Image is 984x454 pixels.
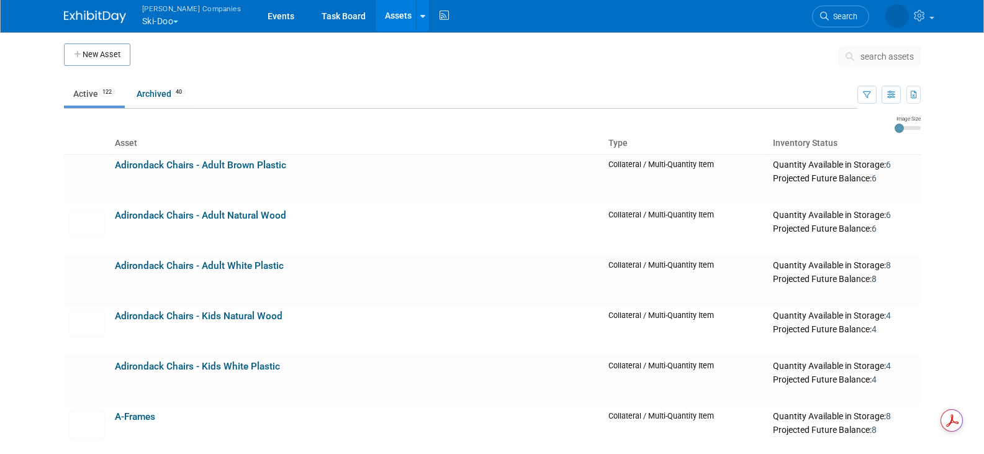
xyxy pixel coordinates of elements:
[110,133,603,154] th: Asset
[886,210,891,220] span: 6
[773,372,915,386] div: Projected Future Balance:
[603,205,769,255] td: Collateral / Multi-Quantity Item
[115,260,284,271] a: Adirondack Chairs - Adult White Plastic
[115,361,280,372] a: Adirondack Chairs - Kids White Plastic
[872,425,877,435] span: 8
[872,324,877,334] span: 4
[142,2,241,15] span: [PERSON_NAME] Companies
[872,224,877,234] span: 6
[603,133,769,154] th: Type
[872,274,877,284] span: 8
[115,210,286,221] a: Adirondack Chairs - Adult Natural Wood
[773,311,915,322] div: Quantity Available in Storage:
[860,52,914,61] span: search assets
[64,43,130,66] button: New Asset
[872,173,877,183] span: 6
[886,411,891,421] span: 8
[872,375,877,384] span: 4
[885,4,909,28] img: Stephanie Johnson
[603,356,769,406] td: Collateral / Multi-Quantity Item
[603,306,769,356] td: Collateral / Multi-Quantity Item
[115,311,282,322] a: Adirondack Chairs - Kids Natural Wood
[886,311,891,320] span: 4
[603,154,769,205] td: Collateral / Multi-Quantity Item
[773,271,915,285] div: Projected Future Balance:
[64,82,125,106] a: Active122
[773,260,915,271] div: Quantity Available in Storage:
[773,411,915,422] div: Quantity Available in Storage:
[773,221,915,235] div: Projected Future Balance:
[773,210,915,221] div: Quantity Available in Storage:
[886,260,891,270] span: 8
[886,160,891,170] span: 6
[773,422,915,436] div: Projected Future Balance:
[115,160,286,171] a: Adirondack Chairs - Adult Brown Plastic
[127,82,195,106] a: Archived40
[115,411,155,422] a: A-Frames
[603,255,769,306] td: Collateral / Multi-Quantity Item
[886,361,891,371] span: 4
[773,171,915,184] div: Projected Future Balance:
[839,47,921,66] button: search assets
[895,115,921,122] div: Image Size
[773,160,915,171] div: Quantity Available in Storage:
[172,88,186,97] span: 40
[812,6,869,27] a: Search
[99,88,115,97] span: 122
[773,322,915,335] div: Projected Future Balance:
[64,11,126,23] img: ExhibitDay
[773,361,915,372] div: Quantity Available in Storage:
[829,12,857,21] span: Search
